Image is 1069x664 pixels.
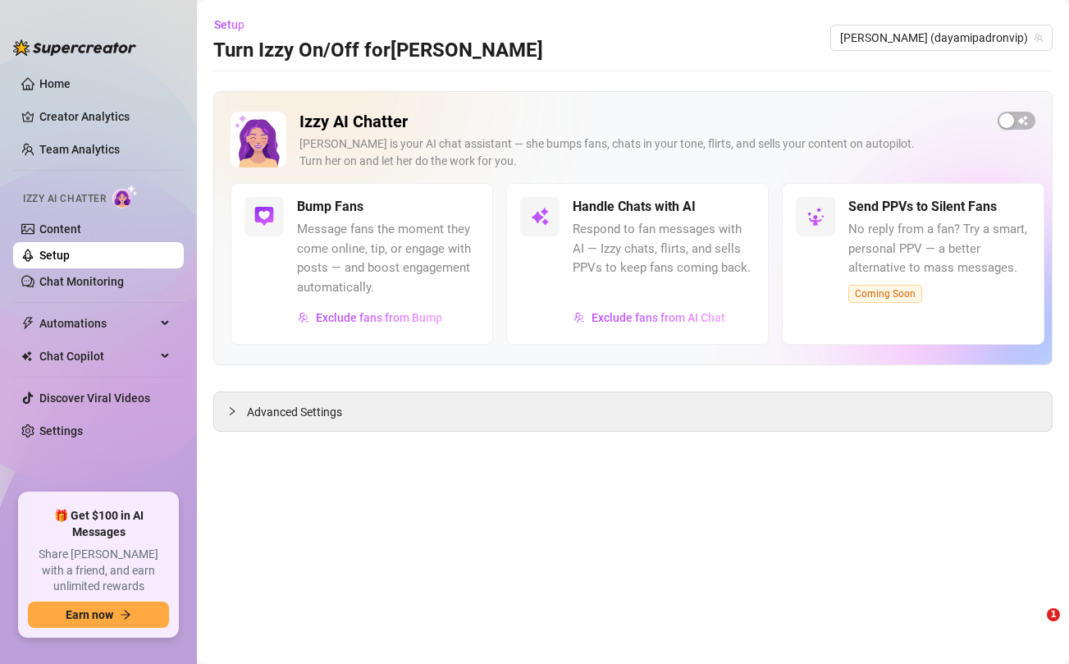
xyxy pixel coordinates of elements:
span: 1 [1047,608,1060,621]
span: Advanced Settings [247,403,342,421]
a: Discover Viral Videos [39,392,150,405]
a: Home [39,77,71,90]
span: thunderbolt [21,317,34,330]
img: svg%3e [573,312,585,323]
img: svg%3e [298,312,309,323]
div: collapsed [227,402,247,420]
span: Exclude fans from AI Chat [592,311,725,324]
img: logo-BBDzfeDw.svg [13,39,136,56]
span: Message fans the moment they come online, tip, or engage with posts — and boost engagement automa... [297,220,479,297]
h5: Send PPVs to Silent Fans [848,197,997,217]
h2: Izzy AI Chatter [299,112,984,132]
span: Coming Soon [848,285,922,303]
span: Exclude fans from Bump [316,311,442,324]
img: svg%3e [806,207,825,227]
img: Chat Copilot [21,350,32,362]
h5: Handle Chats with AI [573,197,696,217]
span: 🎁 Get $100 in AI Messages [28,508,169,540]
img: svg%3e [254,207,274,227]
span: No reply from a fan? Try a smart, personal PPV — a better alternative to mass messages. [848,220,1030,278]
a: Settings [39,424,83,437]
span: collapsed [227,406,237,416]
span: Automations [39,310,156,337]
span: Dayami (dayamipadronvip) [840,25,1043,50]
h5: Bump Fans [297,197,363,217]
img: svg%3e [530,207,550,227]
span: team [1034,33,1044,43]
span: Izzy AI Chatter [23,191,106,207]
img: Izzy AI Chatter [231,112,286,167]
div: [PERSON_NAME] is your AI chat assistant — she bumps fans, chats in your tone, flirts, and sells y... [299,135,984,170]
span: Respond to fan messages with AI — Izzy chats, flirts, and sells PPVs to keep fans coming back. [573,220,755,278]
button: Exclude fans from AI Chat [573,305,726,331]
button: Exclude fans from Bump [297,305,443,331]
img: AI Chatter [112,185,138,208]
a: Team Analytics [39,143,120,156]
span: Share [PERSON_NAME] with a friend, and earn unlimited rewards [28,547,169,595]
span: Setup [214,18,244,31]
span: Earn now [66,608,113,621]
iframe: Intercom live chat [1013,608,1053,648]
a: Creator Analytics [39,103,171,130]
a: Content [39,222,81,236]
span: arrow-right [120,609,131,620]
a: Setup [39,249,70,262]
button: Setup [213,11,258,38]
span: Chat Copilot [39,343,156,369]
a: Chat Monitoring [39,275,124,288]
button: Earn nowarrow-right [28,602,169,628]
h3: Turn Izzy On/Off for [PERSON_NAME] [213,38,543,64]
